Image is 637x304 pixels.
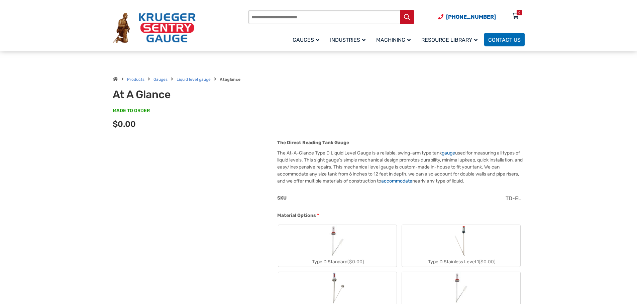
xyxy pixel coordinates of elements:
[277,140,349,145] strong: The Direct Reading Tank Gauge
[484,33,525,46] a: Contact Us
[442,150,455,156] a: gauge
[153,77,168,82] a: Gauges
[277,149,524,185] p: The At-A-Glance Type D Liquid Level Gauge is a reliable, swing-arm type tank used for measuring a...
[113,119,136,129] span: $0.00
[113,13,196,43] img: Krueger Sentry Gauge
[446,14,496,20] span: [PHONE_NUMBER]
[438,13,496,21] a: Phone Number (920) 434-8860
[289,32,326,47] a: Gauges
[488,37,521,43] span: Contact Us
[278,225,397,267] label: Type D Standard
[113,88,278,101] h1: At A Glance
[317,212,319,219] abbr: required
[506,195,521,202] span: TD-EL
[277,195,287,201] span: SKU
[278,257,397,267] div: Type D Standard
[277,213,316,218] span: Material Options
[347,259,364,265] span: ($0.00)
[127,77,144,82] a: Products
[326,32,372,47] a: Industries
[372,32,417,47] a: Machining
[417,32,484,47] a: Resource Library
[518,10,520,15] div: 0
[330,37,365,43] span: Industries
[402,257,520,267] div: Type D Stainless Level 1
[402,225,520,267] label: Type D Stainless Level 1
[421,37,477,43] span: Resource Library
[452,225,470,257] img: Chemical Sight Gauge
[479,259,496,265] span: ($0.00)
[220,77,240,82] strong: Ataglance
[177,77,211,82] a: Liquid level gauge
[376,37,411,43] span: Machining
[113,107,150,114] span: MADE TO ORDER
[381,178,412,184] a: accommodate
[293,37,319,43] span: Gauges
